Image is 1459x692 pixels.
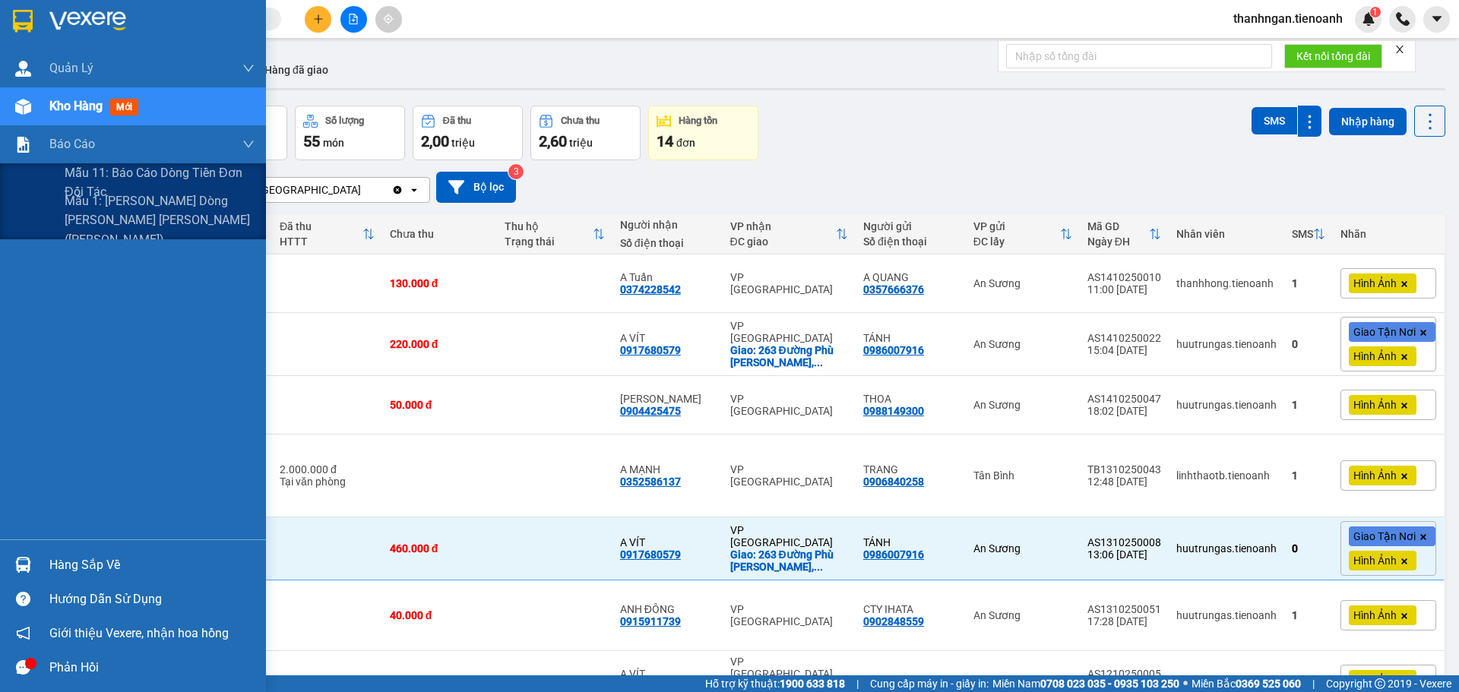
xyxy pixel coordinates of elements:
div: TÁNH [863,332,958,344]
span: file-add [348,14,359,24]
img: warehouse-icon [15,99,31,115]
svg: open [408,184,420,196]
div: 0917680579 [620,548,681,561]
div: Người nhận [620,219,715,231]
span: Mẫu 11: Báo cáo dòng tiền đơn đối tác [65,163,255,201]
span: copyright [1375,678,1385,689]
button: plus [305,6,331,33]
div: VP [GEOGRAPHIC_DATA] [730,320,848,344]
div: 12:48 [DATE] [1087,476,1161,488]
span: 14 [657,132,673,150]
div: An Sương [973,399,1072,411]
div: Nhân viên [1176,228,1277,240]
div: 0915911739 [620,615,681,627]
div: ĐC lấy [973,235,1060,248]
button: file-add [340,6,367,33]
div: 1 [1292,469,1325,482]
div: ĐC giao [730,235,836,248]
div: Tân Bình [973,469,1072,482]
span: Hình Ảnh [1353,554,1397,567]
div: An Sương [973,542,1072,555]
div: AS1410250010 [1087,271,1161,283]
span: 55 [303,132,320,150]
span: Kho hàng [49,99,103,113]
div: Phản hồi [49,656,255,679]
div: Đã thu [443,115,471,126]
div: 0906840258 [863,476,924,488]
div: SMS [1292,228,1313,240]
img: icon-new-feature [1362,12,1375,26]
div: AS1410250047 [1087,393,1161,405]
span: question-circle [16,592,30,606]
span: Kết nối tổng đài [1296,48,1370,65]
span: aim [383,14,394,24]
span: Hình Ảnh [1353,673,1397,687]
div: An Sương [973,277,1072,289]
span: Hỗ trợ kỹ thuật: [705,675,845,692]
span: Mẫu 1: [PERSON_NAME] dòng [PERSON_NAME] [PERSON_NAME] ([PERSON_NAME]) [65,191,255,248]
button: Hàng đã giao [252,52,340,88]
div: VP gửi [973,220,1060,232]
div: Tại văn phòng [280,476,375,488]
strong: 0369 525 060 [1236,678,1301,690]
div: thanhhong.tienoanh [1176,674,1277,686]
div: THANH HIỀN [620,393,715,405]
span: ... [814,356,823,368]
div: VP [GEOGRAPHIC_DATA] [730,524,848,548]
span: Cung cấp máy in - giấy in: [870,675,989,692]
button: Số lượng55món [295,106,405,160]
div: huutrungas.tienoanh [1176,338,1277,350]
div: 11:00 [DATE] [1087,283,1161,295]
div: CTY IHATA [863,603,958,615]
div: Nhãn [1340,228,1436,240]
div: 0986007916 [863,344,924,356]
div: 0 [1292,542,1325,555]
span: 1 [1372,7,1378,17]
img: warehouse-icon [15,557,31,573]
div: 2.000.000 đ [280,463,375,476]
button: SMS [1252,107,1297,134]
button: aim [375,6,402,33]
span: ... [814,561,823,573]
strong: 1900 633 818 [780,678,845,690]
div: Hàng sắp về [49,554,255,577]
div: Giao: 263 Đường Phù Đổng Thiên Vương, Phường 8, Đà Lạt, Lâm Đồng [730,548,848,573]
span: Hình Ảnh [1353,398,1397,412]
div: 0374228542 [620,283,681,295]
span: đơn [676,137,695,149]
div: VP [GEOGRAPHIC_DATA] [730,463,848,488]
div: Chưa thu [561,115,600,126]
div: VP nhận [730,220,836,232]
span: | [856,675,859,692]
button: Bộ lọc [436,172,516,203]
button: caret-down [1423,6,1450,33]
div: A VÍT [620,332,715,344]
div: VP [GEOGRAPHIC_DATA] [730,603,848,627]
span: Hình Ảnh [1353,349,1397,363]
div: A Tuấn [620,271,715,283]
div: ANH ĐÔNG [620,603,715,615]
div: Hàng tồn [679,115,717,126]
div: An Sương [973,609,1072,621]
button: Chưa thu2,60 triệu [530,106,641,160]
div: TÁNH [863,536,958,548]
div: AS1210250005 [1087,668,1161,680]
div: Người gửi [863,220,958,232]
img: warehouse-icon [15,61,31,77]
th: Toggle SortBy [1284,214,1333,254]
span: 2,60 [539,132,567,150]
span: triệu [451,137,475,149]
div: An Sương [973,338,1072,350]
div: A MẠNH [620,463,715,476]
div: Thu hộ [505,220,593,232]
div: 0 [1292,338,1325,350]
span: Hình Ảnh [1353,608,1397,622]
div: AS1410250022 [1087,332,1161,344]
button: Hàng tồn14đơn [648,106,758,160]
strong: 0708 023 035 - 0935 103 250 [1040,678,1179,690]
span: plus [313,14,324,24]
img: phone-icon [1396,12,1410,26]
span: Giao Tận Nơi [1353,529,1416,543]
svg: Clear value [391,184,404,196]
span: 2,00 [421,132,449,150]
